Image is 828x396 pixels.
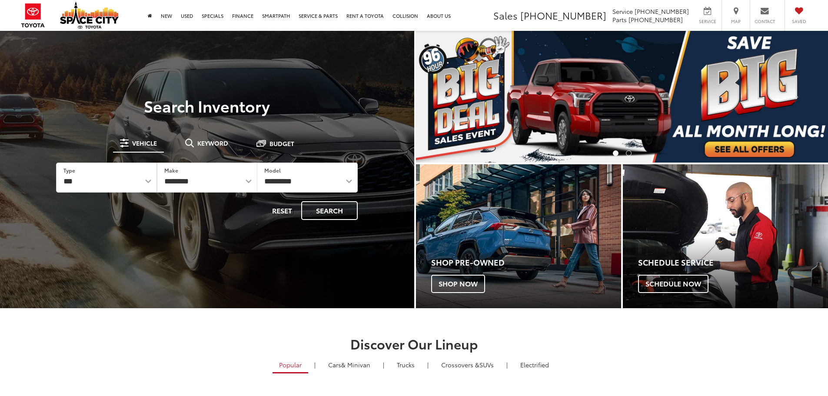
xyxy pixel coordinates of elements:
[164,166,178,174] label: Make
[638,275,708,293] span: Schedule Now
[37,97,378,114] h3: Search Inventory
[623,164,828,308] a: Schedule Service Schedule Now
[416,164,621,308] a: Shop Pre-Owned Shop Now
[514,357,555,372] a: Electrified
[381,360,386,369] li: |
[416,164,621,308] div: Toyota
[390,357,421,372] a: Trucks
[60,2,119,29] img: Space City Toyota
[425,360,431,369] li: |
[63,166,75,174] label: Type
[273,357,308,373] a: Popular
[108,336,721,351] h2: Discover Our Lineup
[265,201,299,220] button: Reset
[623,164,828,308] div: Toyota
[431,275,485,293] span: Shop Now
[635,7,689,16] span: [PHONE_NUMBER]
[269,140,294,146] span: Budget
[197,140,228,146] span: Keyword
[493,8,518,22] span: Sales
[626,150,632,156] li: Go to slide number 2.
[322,357,377,372] a: Cars
[698,18,717,24] span: Service
[628,15,683,24] span: [PHONE_NUMBER]
[520,8,606,22] span: [PHONE_NUMBER]
[789,18,808,24] span: Saved
[264,166,281,174] label: Model
[613,150,619,156] li: Go to slide number 1.
[132,140,157,146] span: Vehicle
[755,18,775,24] span: Contact
[431,258,621,267] h4: Shop Pre-Owned
[441,360,479,369] span: Crossovers &
[766,48,828,145] button: Click to view next picture.
[301,201,358,220] button: Search
[612,15,627,24] span: Parts
[341,360,370,369] span: & Minivan
[638,258,828,267] h4: Schedule Service
[726,18,745,24] span: Map
[504,360,510,369] li: |
[312,360,318,369] li: |
[416,48,478,145] button: Click to view previous picture.
[435,357,500,372] a: SUVs
[612,7,633,16] span: Service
